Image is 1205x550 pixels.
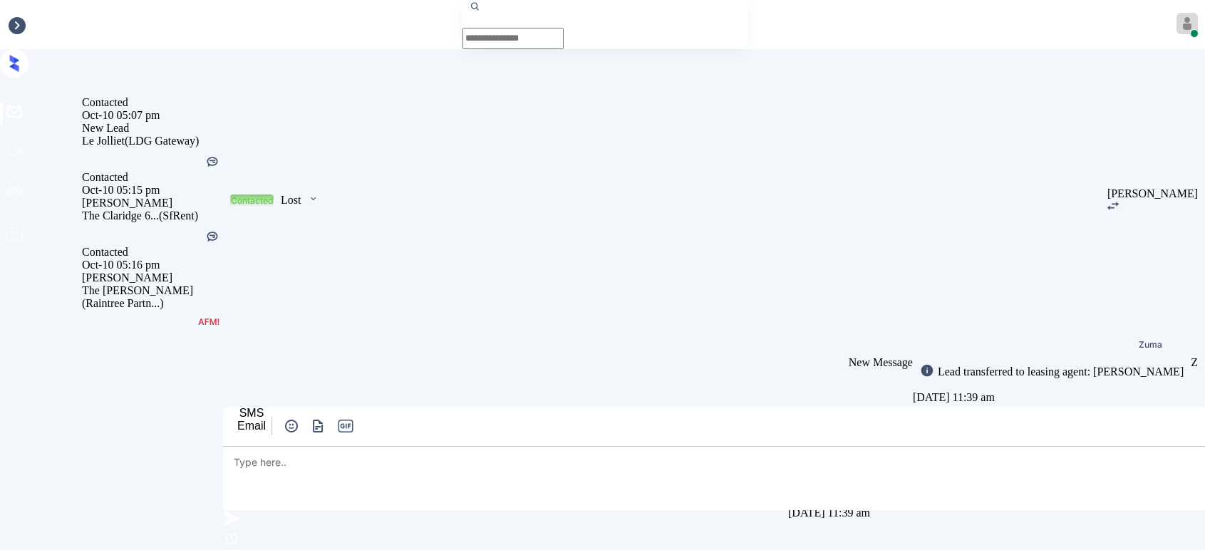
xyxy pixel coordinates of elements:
img: Kelsey was silent [205,229,219,244]
div: SMS [237,407,266,420]
div: Contacted [82,96,223,109]
img: icon-zuma [223,510,240,527]
div: [PERSON_NAME] [1107,187,1198,200]
div: Kelsey was silent [205,155,219,171]
img: icon-zuma [223,530,240,547]
div: Email [237,420,266,432]
div: Contacted [82,171,223,184]
span: New Message [849,356,913,368]
img: avatar [1176,13,1198,34]
img: icon-zuma [308,192,319,205]
div: [PERSON_NAME] [82,271,223,284]
div: The Claridge 6... (SfRent) [82,209,223,222]
div: Lost [281,194,301,207]
div: Kelsey was silent [205,229,219,246]
div: Le Jolliet (LDG Gateway) [82,135,223,147]
img: icon-zuma [1107,202,1119,210]
div: New Lead [82,122,223,135]
div: Z [1191,356,1198,369]
div: Zuma [1139,341,1162,349]
div: Contacted [82,246,223,259]
img: icon-zuma [920,363,934,378]
button: icon-zuma [281,417,301,435]
div: Oct-10 05:16 pm [82,259,223,271]
div: AFM not sent [198,317,219,328]
img: icon-zuma [283,417,300,435]
button: icon-zuma [309,417,329,435]
div: [PERSON_NAME] [82,197,223,209]
div: [DATE] 11:39 am [913,388,1191,408]
img: AFM not sent [198,318,219,326]
img: icon-zuma [309,417,327,435]
div: Lead transferred to leasing agent: [PERSON_NAME] [934,365,1184,378]
div: The [PERSON_NAME] (Raintree Partn...) [82,284,223,310]
div: Oct-10 05:15 pm [82,184,223,197]
div: Contacted [231,195,273,206]
div: Oct-10 05:07 pm [82,109,223,122]
span: profile [4,222,24,247]
img: Kelsey was silent [205,155,219,169]
div: Inbox [7,19,33,31]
